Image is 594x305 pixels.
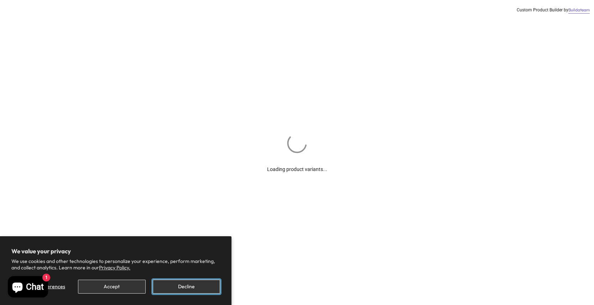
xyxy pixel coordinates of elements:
div: Custom Product Builder by [517,7,590,13]
inbox-online-store-chat: Shopify online store chat [6,276,50,299]
h2: We value your privacy [11,248,220,255]
button: Accept [78,280,145,294]
a: Buildateam [568,7,590,13]
button: Decline [153,280,220,294]
div: Loading product variants... [267,155,327,173]
p: We use cookies and other technologies to personalize your experience, perform marketing, and coll... [11,258,220,271]
a: Privacy Policy. [99,264,130,271]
